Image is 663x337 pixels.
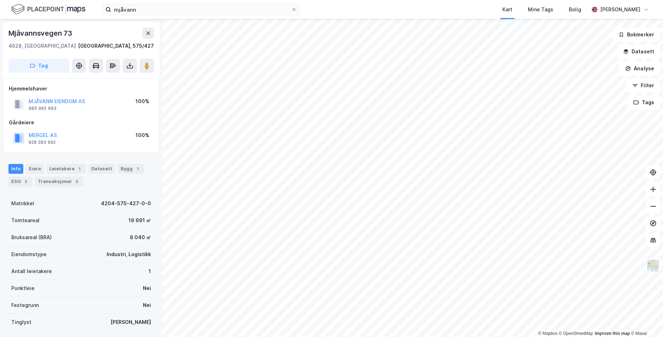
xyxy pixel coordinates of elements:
div: Datasett [89,164,115,174]
img: logo.f888ab2527a4732fd821a326f86c7f29.svg [11,3,85,16]
div: Kontrollprogram for chat [628,303,663,337]
div: 985 962 693 [29,106,56,111]
div: Bygg [118,164,144,174]
div: 5 [73,178,80,185]
input: Søk på adresse, matrikkel, gårdeiere, leietakere eller personer [111,4,291,15]
div: Eiendomstype [11,250,47,259]
div: [GEOGRAPHIC_DATA], 575/427 [78,42,154,50]
div: Gårdeiere [9,118,153,127]
a: Improve this map [595,331,630,336]
div: Matrikkel [11,199,34,208]
div: 4204-575-427-0-0 [101,199,151,208]
div: Nei [143,301,151,309]
div: Hjemmelshaver [9,84,153,93]
div: 16 991 ㎡ [128,216,151,225]
div: Mjåvannsvegen 73 [8,28,74,39]
div: [PERSON_NAME] [110,318,151,326]
div: 2 [22,178,29,185]
div: Eiere [26,164,44,174]
div: Kart [502,5,512,14]
div: 928 283 992 [29,140,56,145]
div: Info [8,164,23,174]
button: Filter [626,78,660,93]
a: OpenStreetMap [559,331,593,336]
img: Z [646,259,660,272]
div: ESG [8,177,32,187]
div: Industri, Logistikk [107,250,151,259]
div: 8 040 ㎡ [130,233,151,242]
button: Tag [8,59,69,73]
button: Datasett [617,45,660,59]
div: Leietakere [47,164,86,174]
div: 1 [149,267,151,276]
div: Festegrunn [11,301,39,309]
div: Tomteareal [11,216,40,225]
button: Tags [627,95,660,110]
div: Mine Tags [528,5,553,14]
a: Mapbox [538,331,557,336]
button: Analyse [619,61,660,76]
div: Punktleie [11,284,35,292]
div: Antall leietakere [11,267,52,276]
div: Bolig [569,5,581,14]
div: 1 [76,165,83,172]
iframe: Chat Widget [628,303,663,337]
div: 1 [134,165,141,172]
div: Tinglyst [11,318,31,326]
div: 4628, [GEOGRAPHIC_DATA] [8,42,76,50]
div: Transaksjoner [35,177,83,187]
div: Nei [143,284,151,292]
div: [PERSON_NAME] [600,5,640,14]
div: 100% [135,131,149,140]
button: Bokmerker [613,28,660,42]
div: Bruksareal (BRA) [11,233,52,242]
div: 100% [135,97,149,106]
